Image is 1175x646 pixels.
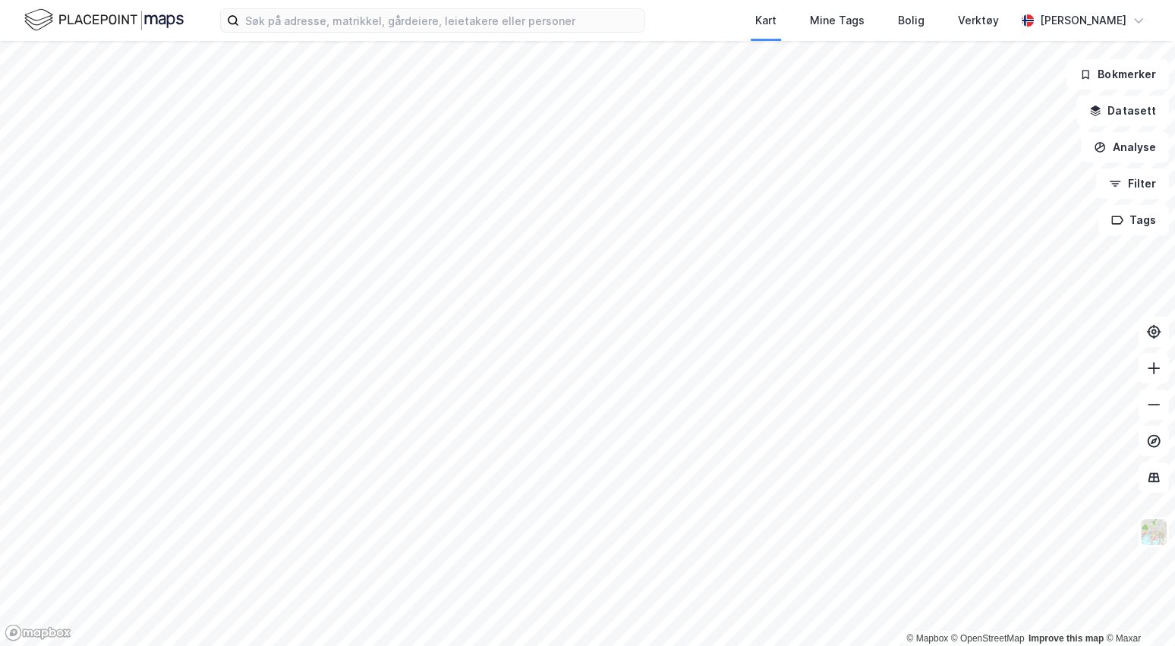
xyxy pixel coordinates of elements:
input: Søk på adresse, matrikkel, gårdeiere, leietakere eller personer [239,9,644,32]
iframe: Chat Widget [1099,573,1175,646]
img: logo.f888ab2527a4732fd821a326f86c7f29.svg [24,7,184,33]
div: [PERSON_NAME] [1040,11,1126,30]
div: Verktøy [958,11,999,30]
div: Bolig [898,11,925,30]
div: Kart [755,11,777,30]
div: Mine Tags [810,11,865,30]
